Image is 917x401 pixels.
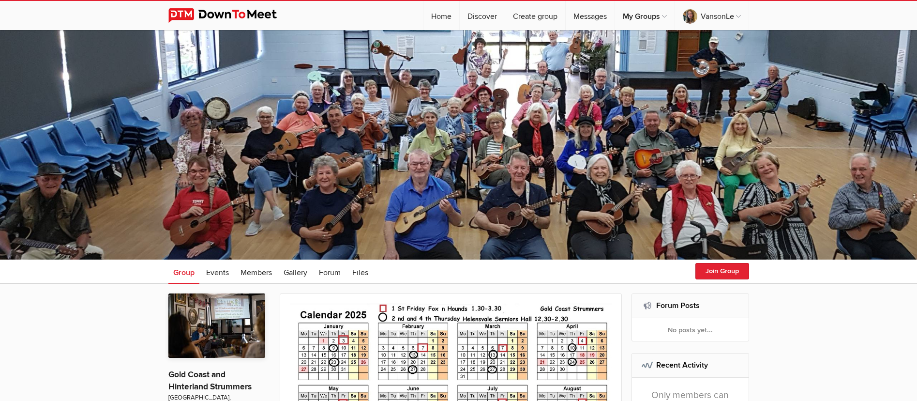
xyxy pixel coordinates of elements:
[168,260,199,284] a: Group
[352,268,368,278] span: Files
[566,1,615,30] a: Messages
[632,318,749,341] div: No posts yet...
[347,260,373,284] a: Files
[675,1,749,30] a: VansonLe
[279,260,312,284] a: Gallery
[642,354,739,377] h2: Recent Activity
[695,263,749,279] button: Join Group
[168,8,292,23] img: DownToMeet
[656,301,700,310] a: Forum Posts
[173,268,195,278] span: Group
[460,1,505,30] a: Discover
[206,268,229,278] span: Events
[423,1,459,30] a: Home
[241,268,272,278] span: Members
[168,293,265,358] img: Gold Coast and Hinterland Strummers
[284,268,307,278] span: Gallery
[201,260,234,284] a: Events
[505,1,565,30] a: Create group
[236,260,277,284] a: Members
[314,260,346,284] a: Forum
[319,268,341,278] span: Forum
[615,1,675,30] a: My Groups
